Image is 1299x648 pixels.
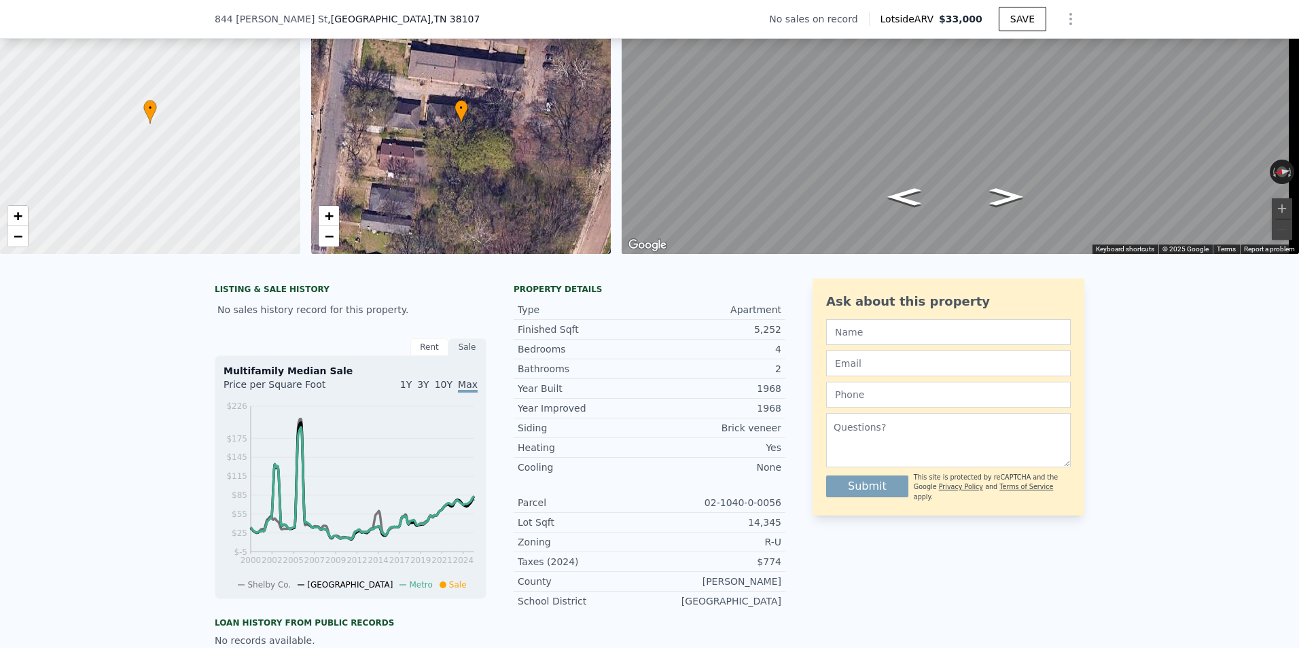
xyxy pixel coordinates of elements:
[649,594,781,608] div: [GEOGRAPHIC_DATA]
[939,14,982,24] span: $33,000
[649,362,781,376] div: 2
[649,516,781,529] div: 14,345
[1272,198,1292,219] button: Zoom in
[518,535,649,549] div: Zoning
[247,580,291,590] span: Shelby Co.
[14,207,22,224] span: +
[518,323,649,336] div: Finished Sqft
[143,102,157,114] span: •
[7,206,28,226] a: Zoom in
[649,401,781,415] div: 1968
[769,12,868,26] div: No sales on record
[1096,245,1154,254] button: Keyboard shortcuts
[410,556,431,565] tspan: 2019
[455,102,468,114] span: •
[215,298,486,322] div: No sales history record for this property.
[226,401,247,411] tspan: $226
[327,12,480,26] span: , [GEOGRAPHIC_DATA]
[304,556,325,565] tspan: 2007
[518,342,649,356] div: Bedrooms
[649,496,781,509] div: 02-1040-0-0056
[518,303,649,317] div: Type
[1272,219,1292,240] button: Zoom out
[226,452,247,462] tspan: $145
[409,580,432,590] span: Metro
[226,434,247,444] tspan: $175
[417,379,429,390] span: 3Y
[880,12,939,26] span: Lotside ARV
[319,226,339,247] a: Zoom out
[625,236,670,254] img: Google
[1269,165,1295,179] button: Reset the view
[346,556,368,565] tspan: 2012
[324,228,333,245] span: −
[215,284,486,298] div: LISTING & SALE HISTORY
[649,535,781,549] div: R-U
[410,338,448,356] div: Rent
[649,461,781,474] div: None
[649,303,781,317] div: Apartment
[518,496,649,509] div: Parcel
[7,226,28,247] a: Zoom out
[224,378,351,399] div: Price per Square Foot
[389,556,410,565] tspan: 2017
[455,100,468,124] div: •
[649,441,781,454] div: Yes
[649,421,781,435] div: Brick veneer
[1217,245,1236,253] a: Terms (opens in new tab)
[215,617,486,628] div: Loan history from public records
[368,556,389,565] tspan: 2014
[649,382,781,395] div: 1968
[514,284,785,295] div: Property details
[400,379,412,390] span: 1Y
[215,634,486,647] div: No records available.
[826,292,1071,311] div: Ask about this property
[976,184,1037,210] path: Go South, Crockett Pl
[232,528,247,538] tspan: $25
[826,475,908,497] button: Submit
[518,421,649,435] div: Siding
[143,100,157,124] div: •
[518,516,649,529] div: Lot Sqft
[826,319,1071,345] input: Name
[999,483,1053,490] a: Terms of Service
[232,509,247,519] tspan: $55
[325,556,346,565] tspan: 2009
[939,483,983,490] a: Privacy Policy
[826,350,1071,376] input: Email
[431,556,452,565] tspan: 2021
[518,401,649,415] div: Year Improved
[449,580,467,590] span: Sale
[518,362,649,376] div: Bathrooms
[1162,245,1209,253] span: © 2025 Google
[431,14,480,24] span: , TN 38107
[224,364,478,378] div: Multifamily Median Sale
[518,441,649,454] div: Heating
[262,556,283,565] tspan: 2002
[625,236,670,254] a: Open this area in Google Maps (opens a new window)
[518,382,649,395] div: Year Built
[14,228,22,245] span: −
[1244,245,1295,253] a: Report a problem
[518,461,649,474] div: Cooling
[1057,5,1084,33] button: Show Options
[324,207,333,224] span: +
[435,379,452,390] span: 10Y
[1287,160,1295,184] button: Rotate clockwise
[448,338,486,356] div: Sale
[283,556,304,565] tspan: 2005
[319,206,339,226] a: Zoom in
[215,12,327,26] span: 844 [PERSON_NAME] St
[234,547,247,557] tspan: $-5
[226,471,247,481] tspan: $115
[874,184,935,210] path: Go North, Crockett Pl
[458,379,478,393] span: Max
[649,323,781,336] div: 5,252
[307,580,393,590] span: [GEOGRAPHIC_DATA]
[826,382,1071,408] input: Phone
[1270,160,1277,184] button: Rotate counterclockwise
[518,555,649,569] div: Taxes (2024)
[649,555,781,569] div: $774
[241,556,262,565] tspan: 2000
[999,7,1046,31] button: SAVE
